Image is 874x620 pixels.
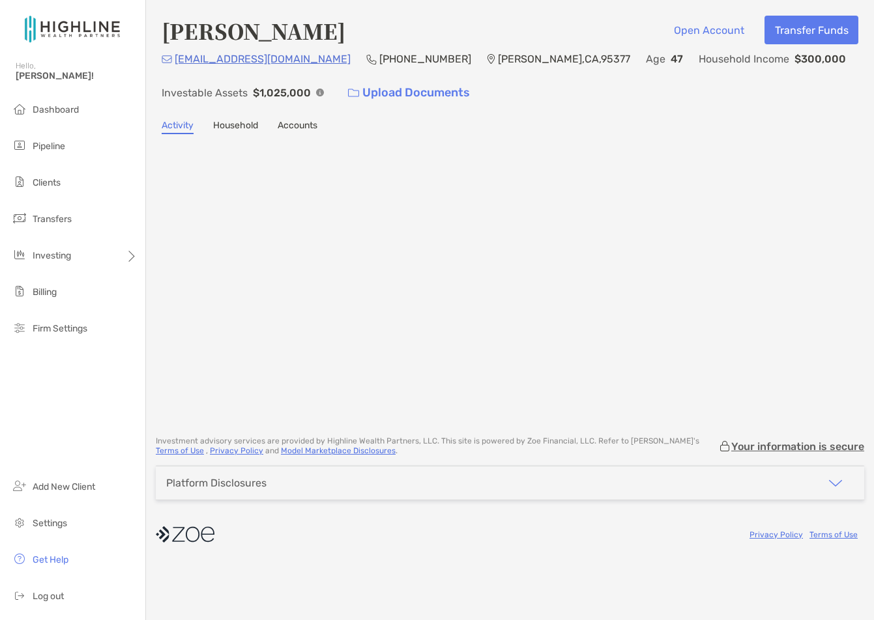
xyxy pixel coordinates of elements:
[213,120,258,134] a: Household
[379,51,471,67] p: [PHONE_NUMBER]
[162,120,194,134] a: Activity
[12,514,27,530] img: settings icon
[498,51,630,67] p: [PERSON_NAME] , CA , 95377
[33,104,79,115] span: Dashboard
[278,120,317,134] a: Accounts
[12,137,27,153] img: pipeline icon
[33,177,61,188] span: Clients
[33,287,57,298] span: Billing
[316,89,324,96] img: Info Icon
[12,551,27,567] img: get-help icon
[12,174,27,190] img: clients icon
[33,554,68,565] span: Get Help
[33,250,71,261] span: Investing
[12,283,27,299] img: billing icon
[156,436,718,456] p: Investment advisory services are provided by Highline Wealth Partners, LLC . This site is powered...
[162,16,345,46] h4: [PERSON_NAME]
[366,54,377,64] img: Phone Icon
[33,481,95,492] span: Add New Client
[671,51,683,67] p: 47
[210,446,263,455] a: Privacy Policy
[12,101,27,117] img: dashboard icon
[156,446,204,455] a: Terms of Use
[33,518,67,529] span: Settings
[16,70,138,81] span: [PERSON_NAME]!
[12,247,27,262] img: investing icon
[12,320,27,335] img: firm-settings icon
[828,475,843,491] img: icon arrow
[175,51,351,67] p: [EMAIL_ADDRESS][DOMAIN_NAME]
[750,530,803,539] a: Privacy Policy
[699,51,789,67] p: Household Income
[16,5,130,52] img: Zoe Logo
[162,85,248,101] p: Investable Assets
[765,16,858,44] button: Transfer Funds
[156,520,214,549] img: company logo
[646,51,665,67] p: Age
[281,446,396,455] a: Model Marketplace Disclosures
[33,141,65,152] span: Pipeline
[663,16,754,44] button: Open Account
[12,478,27,494] img: add_new_client icon
[794,51,846,67] p: $300,000
[809,530,858,539] a: Terms of Use
[33,214,72,225] span: Transfers
[12,587,27,603] img: logout icon
[253,85,311,101] p: $1,025,000
[731,440,864,453] p: Your information is secure
[162,55,172,63] img: Email Icon
[33,591,64,602] span: Log out
[166,477,267,489] div: Platform Disclosures
[12,210,27,226] img: transfers icon
[33,323,87,334] span: Firm Settings
[340,79,478,107] a: Upload Documents
[348,89,359,98] img: button icon
[487,54,495,64] img: Location Icon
